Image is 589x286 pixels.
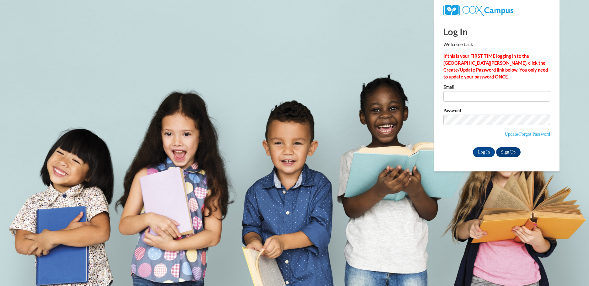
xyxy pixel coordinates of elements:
a: Sign Up [496,147,521,157]
h1: Log In [443,25,550,38]
label: Email [443,85,550,91]
img: COX Campus [443,5,513,16]
p: Welcome back! [443,41,550,48]
a: COX Campus [443,7,513,13]
strong: If this is your FIRST TIME logging in to the [GEOGRAPHIC_DATA][PERSON_NAME], click the Create/Upd... [443,53,548,79]
label: Password [443,108,550,115]
a: Update/Forgot Password [505,132,550,137]
input: Log In [473,147,495,157]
